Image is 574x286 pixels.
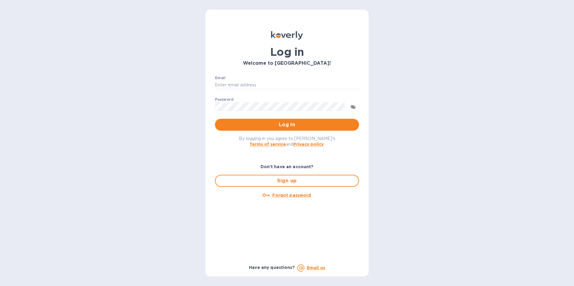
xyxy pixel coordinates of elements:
[249,265,295,270] b: Have any questions?
[215,46,359,58] h1: Log in
[215,61,359,66] h3: Welcome to [GEOGRAPHIC_DATA]!
[271,31,303,40] img: Koverly
[261,164,314,169] b: Don't have an account?
[220,177,354,184] span: Sign up
[215,175,359,187] button: Sign up
[215,76,225,80] label: Email
[347,100,359,112] button: toggle password visibility
[215,98,233,101] label: Password
[220,121,354,128] span: Log in
[215,81,359,90] input: Enter email address
[215,119,359,131] button: Log in
[249,142,286,147] a: Terms of service
[272,193,311,198] u: Forgot password
[307,265,325,270] a: Email us
[293,142,324,147] a: Privacy policy
[239,136,335,147] span: By logging in you agree to [PERSON_NAME]'s and .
